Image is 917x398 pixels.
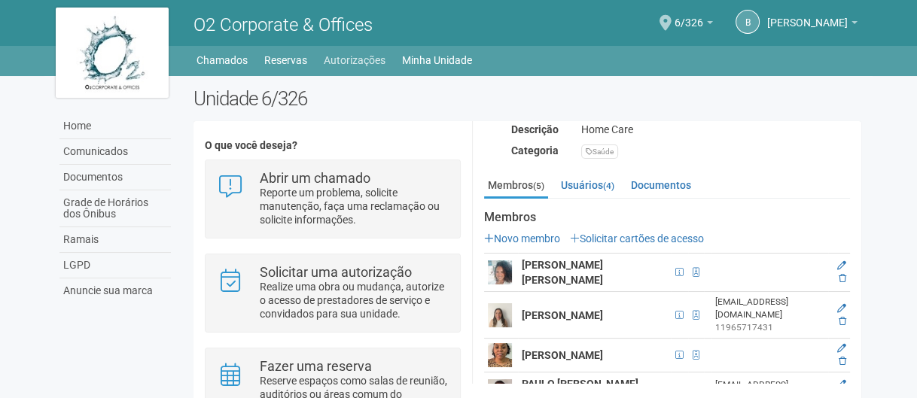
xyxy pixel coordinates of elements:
a: Editar membro [837,343,846,354]
strong: Membros [484,211,850,224]
strong: Descrição [511,123,559,135]
p: Reporte um problema, solicite manutenção, faça uma reclamação ou solicite informações. [260,186,449,226]
a: Solicitar uma autorização Realize uma obra ou mudança, autorize o acesso de prestadores de serviç... [217,266,448,321]
img: user.png [488,343,512,367]
div: [EMAIL_ADDRESS][DOMAIN_NAME] [715,296,824,321]
a: Home [59,114,171,139]
div: Saúde [581,144,618,159]
h2: Unidade 6/326 [193,87,861,110]
a: Excluir membro [839,273,846,284]
a: [PERSON_NAME] [767,19,858,31]
a: Autorizações [324,50,385,71]
a: Excluir membro [839,356,846,366]
a: B [736,10,760,34]
a: Minha Unidade [402,50,472,71]
a: Comunicados [59,139,171,165]
img: user.png [488,303,512,327]
a: Ramais [59,227,171,253]
div: 11965717431 [715,321,824,334]
strong: Abrir um chamado [260,170,370,186]
span: O2 Corporate & Offices [193,14,373,35]
strong: Fazer uma reserva [260,358,372,374]
p: Realize uma obra ou mudança, autorize o acesso de prestadores de serviço e convidados para sua un... [260,280,449,321]
strong: [PERSON_NAME] [522,309,603,321]
strong: Categoria [511,144,559,156]
a: Editar membro [837,379,846,390]
small: (5) [533,181,544,191]
a: Documentos [627,174,695,196]
span: 6/326 [675,2,703,29]
a: LGPD [59,253,171,278]
a: Novo membro [484,232,560,245]
a: Chamados [196,50,248,71]
a: Anuncie sua marca [59,278,171,303]
a: Membros(5) [484,174,548,199]
a: Reservas [264,50,307,71]
a: Excluir membro [839,316,846,327]
img: logo.jpg [56,8,169,98]
h4: O que você deseja? [205,140,460,151]
strong: [PERSON_NAME] [522,349,603,361]
a: Editar membro [837,260,846,271]
a: Grade de Horários dos Ônibus [59,190,171,227]
strong: Solicitar uma autorização [260,264,412,280]
a: Usuários(4) [557,174,618,196]
div: Home Care [570,123,861,136]
img: user.png [488,260,512,284]
a: 6/326 [675,19,713,31]
a: Editar membro [837,303,846,314]
span: Beatriz [767,2,848,29]
small: (4) [603,181,614,191]
a: Solicitar cartões de acesso [570,232,704,245]
a: Documentos [59,165,171,190]
strong: [PERSON_NAME] [PERSON_NAME] [522,259,603,286]
a: Abrir um chamado Reporte um problema, solicite manutenção, faça uma reclamação ou solicite inform... [217,172,448,226]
